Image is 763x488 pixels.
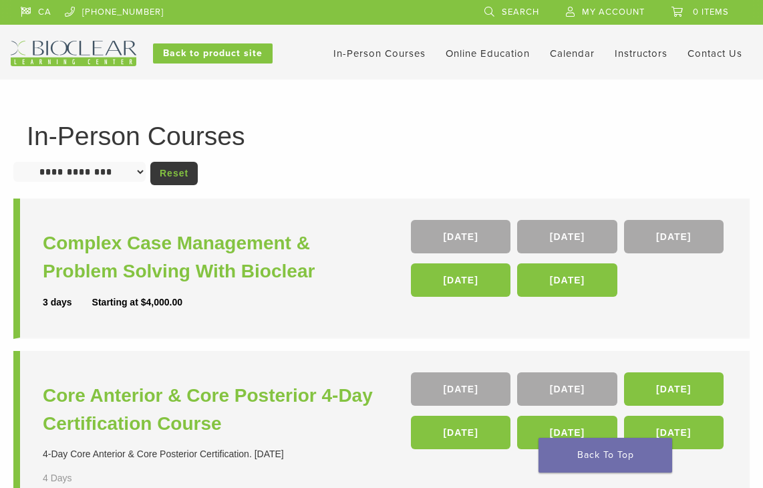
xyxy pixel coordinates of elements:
h1: In-Person Courses [27,123,736,149]
a: Calendar [550,47,595,59]
a: [DATE] [411,220,510,253]
a: [DATE] [517,416,617,449]
a: [DATE] [624,372,724,406]
a: [DATE] [411,416,510,449]
a: Complex Case Management & Problem Solving With Bioclear [43,229,385,285]
img: Bioclear [11,41,136,66]
a: [DATE] [517,372,617,406]
a: Core Anterior & Core Posterior 4-Day Certification Course [43,382,385,438]
a: Online Education [446,47,530,59]
div: 4-Day Core Anterior & Core Posterior Certification. [DATE] [43,447,385,461]
span: My Account [582,7,645,17]
div: 3 days [43,295,92,310]
a: Back To Top [539,438,672,473]
a: In-Person Courses [333,47,426,59]
a: [DATE] [624,416,724,449]
div: , , , , , [411,372,727,456]
div: , , , , [411,220,727,303]
a: Reset [150,162,198,185]
span: Search [502,7,539,17]
a: Contact Us [688,47,742,59]
a: Back to product site [153,43,273,64]
div: Starting at $4,000.00 [92,295,182,310]
a: [DATE] [517,220,617,253]
span: 0 items [693,7,729,17]
a: Instructors [615,47,667,59]
a: [DATE] [517,263,617,297]
a: [DATE] [411,263,510,297]
a: [DATE] [624,220,724,253]
div: 4 Days [43,471,94,485]
a: [DATE] [411,372,510,406]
